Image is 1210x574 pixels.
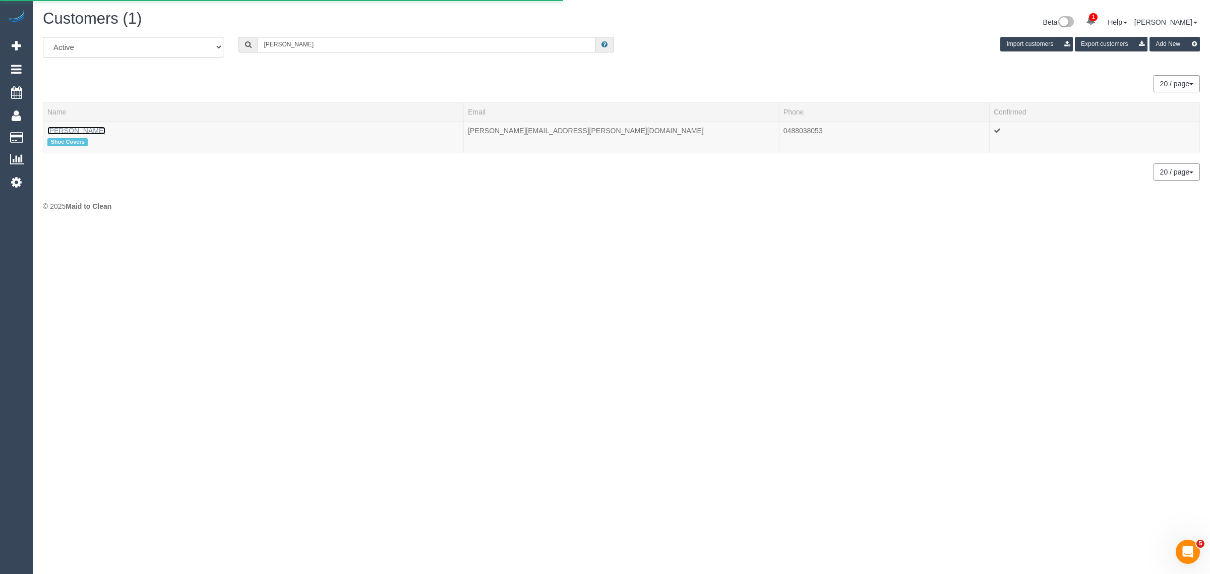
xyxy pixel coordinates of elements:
[1108,18,1127,26] a: Help
[1149,37,1200,51] button: Add New
[43,10,142,27] span: Customers (1)
[989,121,1199,153] td: Confirmed
[47,127,105,135] a: [PERSON_NAME]
[1154,75,1200,92] nav: Pagination navigation
[1154,163,1200,181] button: 20 / page
[1196,540,1204,548] span: 5
[1081,10,1101,32] a: 1
[1154,75,1200,92] button: 20 / page
[47,138,88,146] span: Shoe Covers
[779,121,989,153] td: Phone
[464,121,779,153] td: Email
[464,102,779,121] th: Email
[66,202,111,210] strong: Maid to Clean
[1176,540,1200,564] iframe: Intercom live chat
[6,10,26,24] img: Automaid Logo
[258,37,595,52] input: Search customers ...
[1075,37,1147,51] button: Export customers
[1000,37,1073,51] button: Import customers
[1134,18,1197,26] a: [PERSON_NAME]
[989,102,1199,121] th: Confirmed
[43,201,1200,211] div: © 2025
[1089,13,1098,21] span: 1
[779,102,989,121] th: Phone
[43,102,464,121] th: Name
[1043,18,1074,26] a: Beta
[43,121,464,153] td: Name
[1154,163,1200,181] nav: Pagination navigation
[1057,16,1074,29] img: New interface
[47,136,459,149] div: Tags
